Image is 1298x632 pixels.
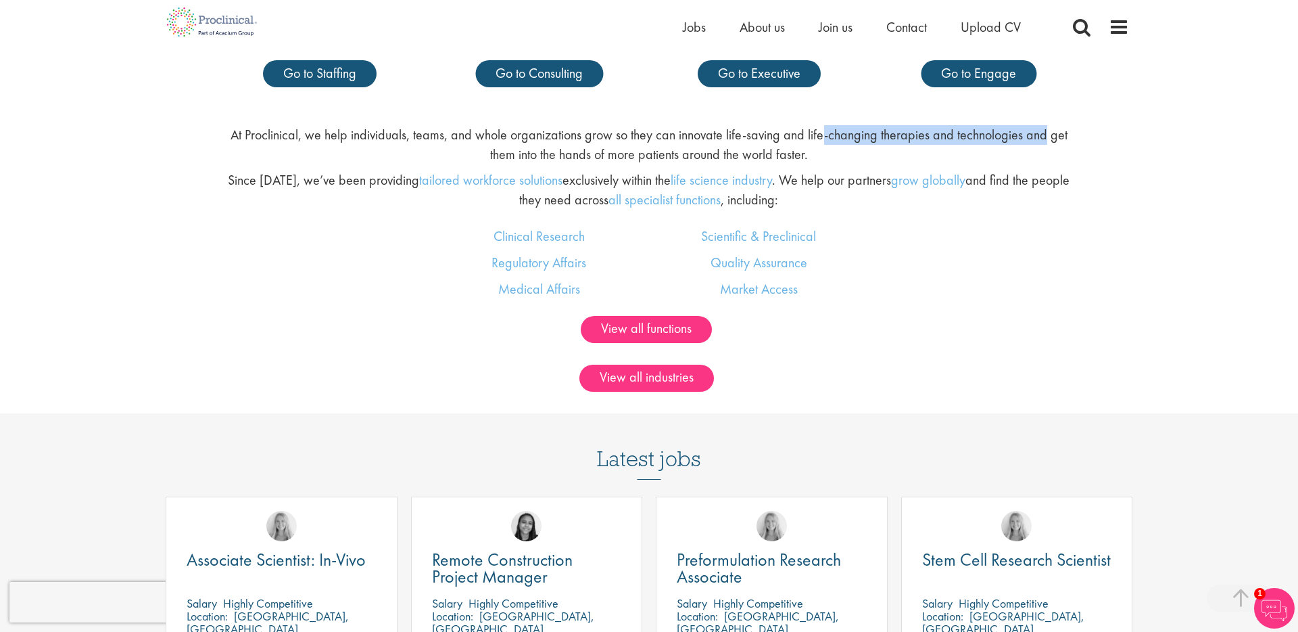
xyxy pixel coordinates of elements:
span: Associate Scientist: In-Vivo [187,548,366,571]
a: Go to Consulting [475,60,603,87]
a: Contact [886,18,927,36]
a: Remote Construction Project Manager [432,551,622,585]
a: all specialist functions [608,191,721,208]
a: life science industry [671,171,772,189]
span: Salary [922,595,953,611]
a: Go to Staffing [263,60,377,87]
a: Scientific & Preclinical [701,227,816,245]
a: Stem Cell Research Scientist [922,551,1112,568]
a: Associate Scientist: In-Vivo [187,551,377,568]
a: Jobs [683,18,706,36]
span: Salary [187,595,217,611]
span: Go to Engage [941,64,1016,82]
a: View all industries [579,365,714,392]
a: Regulatory Affairs [491,254,586,271]
a: Market Access [720,280,798,298]
img: Shannon Briggs [266,511,297,541]
h3: Latest jobs [597,413,701,480]
span: Remote Construction Project Manager [432,548,573,588]
a: Medical Affairs [498,280,580,298]
span: Go to Staffing [283,64,356,82]
a: About us [740,18,785,36]
p: Highly Competitive [959,595,1049,611]
p: Since [DATE], we’ve been providing exclusively within the . We help our partners and find the peo... [220,171,1078,209]
span: Location: [432,608,473,624]
a: Upload CV [961,18,1021,36]
span: Go to Executive [718,64,800,82]
span: Salary [432,595,462,611]
span: Preformulation Research Associate [677,548,841,588]
img: Eloise Coly [511,511,542,541]
a: Clinical Research [494,227,585,245]
a: Join us [819,18,852,36]
span: 1 [1254,588,1266,600]
img: Chatbot [1254,588,1295,629]
a: grow globally [891,171,965,189]
span: Location: [187,608,228,624]
span: Salary [677,595,707,611]
a: Preformulation Research Associate [677,551,867,585]
span: Location: [922,608,963,624]
span: Go to Consulting [496,64,583,82]
span: Stem Cell Research Scientist [922,548,1111,571]
a: Quality Assurance [711,254,807,271]
p: Highly Competitive [223,595,313,611]
a: tailored workforce solutions [419,171,562,189]
p: Highly Competitive [713,595,803,611]
a: View all functions [581,316,712,343]
span: Location: [677,608,718,624]
img: Shannon Briggs [1001,511,1032,541]
img: Shannon Briggs [756,511,787,541]
p: At Proclinical, we help individuals, teams, and whole organizations grow so they can innovate lif... [220,125,1078,164]
p: Highly Competitive [468,595,558,611]
iframe: reCAPTCHA [9,582,183,623]
a: Go to Executive [698,60,821,87]
a: Go to Engage [921,60,1036,87]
